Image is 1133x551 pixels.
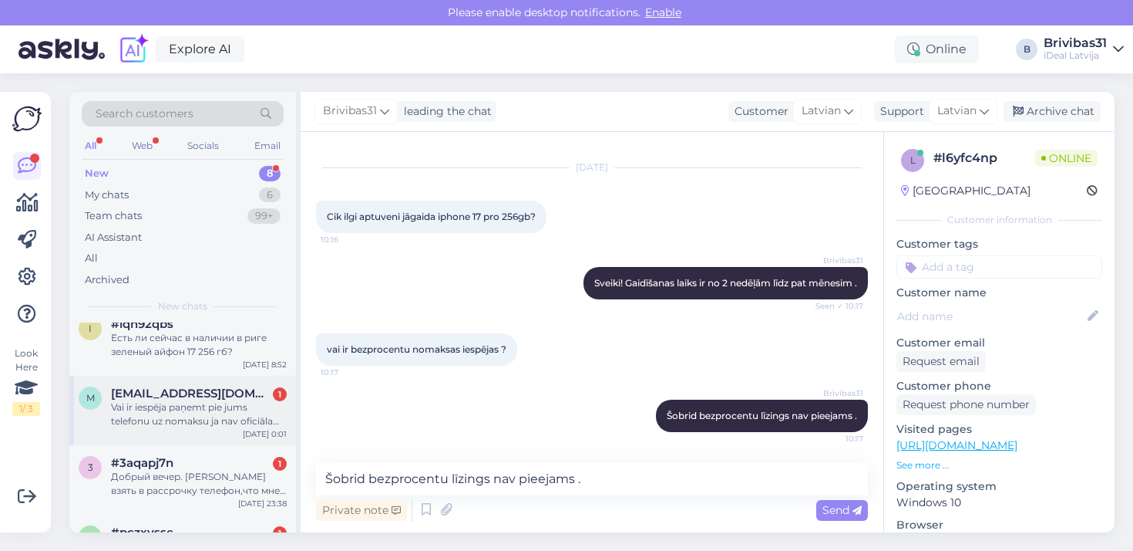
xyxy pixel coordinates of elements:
span: m [86,392,95,404]
div: Team chats [85,208,142,224]
span: Sveiki! Gaidīšanas laiks ir no 2 nedēļām līdz pat mēnesim . [594,277,857,289]
span: 10:17 [805,433,863,445]
input: Add a tag [896,255,1102,279]
span: #iqh92qbs [111,317,173,331]
span: Brivibas31 [805,255,863,266]
span: martalunte@inbox.lv [111,387,271,401]
p: Customer tags [896,236,1102,252]
span: Seen ✓ 10:17 [805,300,863,312]
div: Добрый вечер. [PERSON_NAME] взять в рассрочку телефон,что мне нужно чтоб мне ее одобрили. Так же ... [111,470,287,498]
span: Brivibas31 [323,103,377,120]
div: Vai ir iespēja paņemt pie jums telefonu uz nomaksu ja nav oficiāla darba bet ir ienākumi uz konta? [111,401,287,428]
div: AI Assistant [85,230,142,245]
span: Latvian [802,103,841,120]
div: Customer information [896,213,1102,227]
span: 10:17 [321,367,378,378]
span: #3aqapj7n [111,456,173,470]
div: # l6yfc4np [933,149,1035,167]
div: [DATE] 8:52 [243,359,287,370]
p: Browser [896,517,1102,533]
span: l [910,154,916,166]
div: Request phone number [896,394,1036,415]
span: vai ir bezprocentu nomaksas iespējas ? [327,343,506,355]
div: [GEOGRAPHIC_DATA] [901,183,1030,199]
span: Šobrid bezprocentu līzings nav pieejams . [667,410,857,421]
span: Online [1035,150,1098,167]
p: Visited pages [896,421,1102,438]
div: Есть ли сейчас в наличии в риге зеленый айфон 17 256 гб? [111,331,287,359]
span: Latvian [937,103,977,120]
div: [DATE] 0:01 [243,428,287,440]
div: Archive chat [1004,101,1101,122]
img: Askly Logo [12,104,42,134]
div: [DATE] [316,161,868,174]
span: Search customers [96,106,193,122]
p: See more ... [896,458,1102,472]
div: 6 [259,188,281,203]
p: Operating system [896,478,1102,495]
div: Archived [85,272,129,288]
div: 1 [273,387,287,401]
div: All [85,251,98,266]
div: Web [129,136,156,156]
div: Email [251,136,284,156]
div: Support [874,103,924,120]
span: Send [822,503,862,517]
span: Enable [640,5,686,19]
div: 1 [273,457,287,471]
div: All [82,136,99,156]
div: leading the chat [398,103,492,120]
span: 10:16 [321,234,378,245]
div: 99+ [247,208,281,224]
div: iDeal Latvija [1044,49,1107,62]
a: Brivibas31iDeal Latvija [1044,37,1124,62]
div: Look Here [12,346,40,416]
div: 8 [259,166,281,181]
div: Private note [316,500,407,521]
div: 1 / 3 [12,402,40,416]
div: Customer [728,103,788,120]
div: Brivibas31 [1044,37,1107,49]
a: [URL][DOMAIN_NAME] [896,438,1017,452]
p: Customer email [896,335,1102,351]
div: Socials [184,136,222,156]
input: Add name [897,308,1084,325]
p: Windows 10 [896,495,1102,511]
p: Customer name [896,285,1102,301]
span: 3 [88,461,93,473]
a: Explore AI [156,36,244,63]
div: 1 [273,526,287,540]
div: B [1016,39,1037,60]
img: explore-ai [117,33,150,66]
div: Online [895,35,979,63]
span: #pczxyssc [111,526,173,539]
p: Customer phone [896,378,1102,394]
span: New chats [158,299,207,313]
span: Brivibas31 [805,387,863,399]
span: p [87,531,94,543]
div: My chats [85,188,129,203]
div: New [85,166,109,181]
div: [DATE] 23:38 [238,498,287,509]
span: Cik ilgi aptuveni jāgaida iphone 17 pro 256gb? [327,211,536,222]
span: i [89,323,92,334]
div: Request email [896,351,986,372]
